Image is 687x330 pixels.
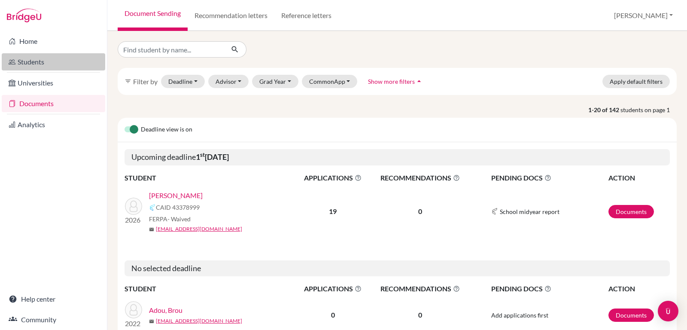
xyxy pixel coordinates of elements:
a: Students [2,53,105,70]
p: 2026 [125,215,142,225]
button: [PERSON_NAME] [610,7,677,24]
div: Open Intercom Messenger [658,301,678,321]
h5: Upcoming deadline [125,149,670,165]
th: ACTION [608,283,670,294]
a: Universities [2,74,105,92]
strong: 1-20 of 142 [588,105,620,114]
span: Deadline view is on [141,125,192,135]
span: Filter by [133,77,158,86]
a: Documents [608,205,654,218]
span: PENDING DOCS [491,284,608,294]
img: Bridge-U [7,9,41,22]
sup: st [200,151,205,158]
span: APPLICATIONS [297,173,369,183]
span: School midyear report [500,207,559,216]
a: Documents [608,309,654,322]
a: [PERSON_NAME] [149,190,203,201]
a: Analytics [2,116,105,133]
b: 1 [DATE] [196,152,229,162]
b: 19 [329,207,337,215]
a: Community [2,311,105,328]
span: PENDING DOCS [491,173,608,183]
a: Help center [2,290,105,308]
span: - Waived [167,215,191,223]
span: Add applications first [491,312,548,319]
th: ACTION [608,172,670,183]
span: mail [149,319,154,324]
i: arrow_drop_up [415,77,423,86]
a: Adou, Brou [149,305,182,315]
th: STUDENT [125,283,296,294]
span: CAID 43378999 [156,203,200,212]
input: Find student by name... [118,41,224,58]
p: 2022 [125,318,142,329]
span: RECOMMENDATIONS [370,173,470,183]
button: Advisor [208,75,249,88]
a: [EMAIL_ADDRESS][DOMAIN_NAME] [156,317,242,325]
i: filter_list [125,78,131,85]
span: mail [149,227,154,232]
button: Apply default filters [602,75,670,88]
span: students on page 1 [620,105,677,114]
img: Adou, Brou [125,301,142,318]
h5: No selected deadline [125,260,670,277]
span: RECOMMENDATIONS [370,284,470,294]
a: Home [2,33,105,50]
img: Magezi, Christabel [125,198,142,215]
span: APPLICATIONS [297,284,369,294]
b: 0 [331,311,335,319]
a: [EMAIL_ADDRESS][DOMAIN_NAME] [156,225,242,233]
span: FERPA [149,214,191,223]
img: Common App logo [149,204,156,211]
p: 0 [370,310,470,320]
img: Common App logo [491,208,498,215]
p: 0 [370,206,470,217]
th: STUDENT [125,172,296,183]
button: CommonApp [302,75,358,88]
button: Deadline [161,75,205,88]
button: Grad Year [252,75,298,88]
span: Show more filters [368,78,415,85]
button: Show more filtersarrow_drop_up [361,75,431,88]
a: Documents [2,95,105,112]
